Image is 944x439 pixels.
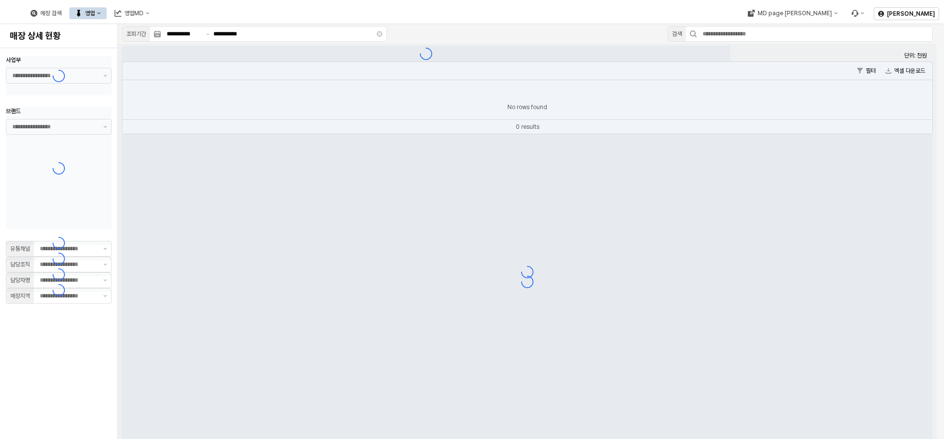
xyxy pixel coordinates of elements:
button: 영업 [69,7,107,19]
div: 조회기간 [126,29,146,39]
div: Menu item 6 [845,7,870,19]
p: [PERSON_NAME] [887,10,935,18]
button: 매장 검색 [25,7,67,19]
div: 매장 검색 [40,10,61,17]
div: MD page 이동 [741,7,843,19]
main: App Frame [118,24,944,439]
button: Clear [377,31,383,37]
h4: 매장 상세 현황 [10,31,108,41]
div: 검색 [672,29,682,39]
button: 제안 사항 표시 [99,289,111,303]
div: 영업 [85,10,95,17]
button: [PERSON_NAME] [874,7,939,20]
button: 영업MD [109,7,155,19]
div: 매장지역 [10,291,30,301]
div: MD page [PERSON_NAME] [757,10,831,17]
button: MD page [PERSON_NAME] [741,7,843,19]
div: 영업MD [124,10,144,17]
